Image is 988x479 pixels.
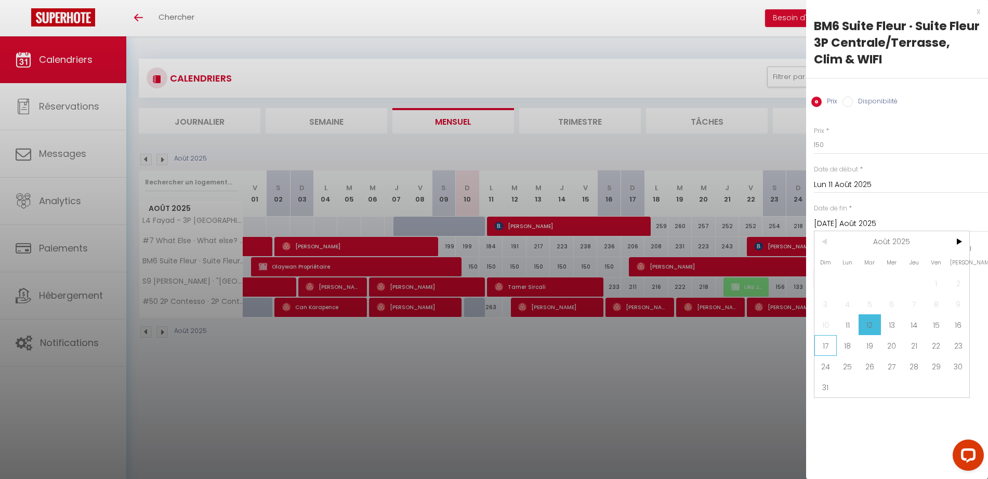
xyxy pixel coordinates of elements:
span: 9 [947,294,969,314]
label: Date de début [814,165,858,175]
span: 5 [859,294,881,314]
span: Août 2025 [837,231,947,252]
span: 19 [859,335,881,356]
span: 21 [903,335,925,356]
span: 24 [814,356,837,377]
span: 15 [925,314,947,335]
span: 13 [881,314,903,335]
span: 22 [925,335,947,356]
span: Jeu [903,252,925,273]
span: 2 [947,273,969,294]
span: 25 [837,356,859,377]
span: 3 [814,294,837,314]
span: 12 [859,314,881,335]
span: Ven [925,252,947,273]
iframe: LiveChat chat widget [944,435,988,479]
span: 14 [903,314,925,335]
span: 20 [881,335,903,356]
span: > [947,231,969,252]
span: 31 [814,377,837,397]
span: Dim [814,252,837,273]
span: 26 [859,356,881,377]
span: 4 [837,294,859,314]
span: < [814,231,837,252]
span: 18 [837,335,859,356]
span: 23 [947,335,969,356]
span: Lun [837,252,859,273]
span: [PERSON_NAME] [947,252,969,273]
span: 29 [925,356,947,377]
span: 1 [925,273,947,294]
span: 28 [903,356,925,377]
div: BM6 Suite Fleur · Suite Fleur 3P Centrale/Terrasse, Clim & WIFI [814,18,980,68]
span: Mar [859,252,881,273]
span: 7 [903,294,925,314]
span: 17 [814,335,837,356]
span: 6 [881,294,903,314]
span: 10 [814,314,837,335]
label: Date de fin [814,204,847,214]
span: 8 [925,294,947,314]
label: Disponibilité [853,97,898,108]
span: 16 [947,314,969,335]
label: Prix [814,126,824,136]
span: Mer [881,252,903,273]
span: 30 [947,356,969,377]
div: x [806,5,980,18]
span: 27 [881,356,903,377]
label: Prix [822,97,837,108]
span: 11 [837,314,859,335]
